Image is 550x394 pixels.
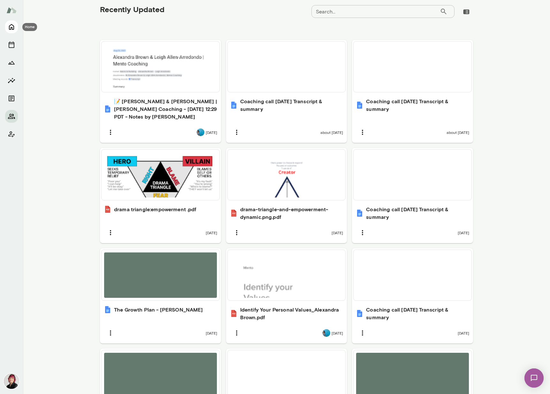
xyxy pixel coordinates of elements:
h6: Coaching call [DATE] Transcript & summary [240,97,343,113]
button: Growth Plan [5,56,18,69]
button: Documents [5,92,18,105]
span: [DATE] [206,230,217,235]
img: drama-triangle-and-empowerment-dynamic.png.pdf [230,209,238,217]
span: [DATE] [458,330,469,336]
span: about [DATE] [320,130,343,135]
img: 📝 Alexandra Brown & Leigh Allen-Arredondo | Mento Coaching - 2025/08/20 12:29 PDT - Notes by Gemini [104,105,111,113]
h5: Recently Updated [100,4,164,14]
img: The Growth Plan - Alexandra [104,306,111,313]
h6: drama triangle:empowerment .pdf [114,205,196,213]
button: Sessions [5,38,18,51]
span: [DATE] [332,230,343,235]
h6: Coaching call [DATE] Transcript & summary [366,205,469,221]
h6: Coaching call [DATE] Transcript & summary [366,97,469,113]
span: [DATE] [458,230,469,235]
span: about [DATE] [447,130,469,135]
img: Coaching call 2025-06-25 Transcript & summary [356,209,363,217]
img: Coaching call 2025-07-05 Transcript & summary [230,101,238,109]
img: Coaching call 2025-07-11 Transcript & summary [356,101,363,109]
h6: 📝 [PERSON_NAME] & [PERSON_NAME] | [PERSON_NAME] Coaching - [DATE] 12:29 PDT - Notes by [PERSON_NAME] [114,97,217,120]
img: Alexandra Brown [197,128,204,136]
h6: Coaching call [DATE] Transcript & summary [366,306,469,321]
h6: The Growth Plan - [PERSON_NAME] [114,306,203,313]
span: [DATE] [206,330,217,336]
button: Client app [5,128,18,141]
span: [DATE] [332,330,343,336]
h6: Identify Your Personal Values_Alexandra Brown.pdf [240,306,343,321]
img: Leigh Allen-Arredondo [4,374,19,389]
img: Mento [6,4,17,16]
div: Home [22,23,37,31]
button: Home [5,20,18,33]
img: drama triangle:empowerment .pdf [104,205,111,213]
button: Insights [5,74,18,87]
span: [DATE] [206,130,217,135]
h6: drama-triangle-and-empowerment-dynamic.png.pdf [240,205,343,221]
img: Identify Your Personal Values_Alexandra Brown.pdf [230,310,238,317]
img: Alexandra Brown [323,329,330,337]
img: Coaching call 2025-06-06 Transcript & summary [356,310,363,317]
button: Members [5,110,18,123]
